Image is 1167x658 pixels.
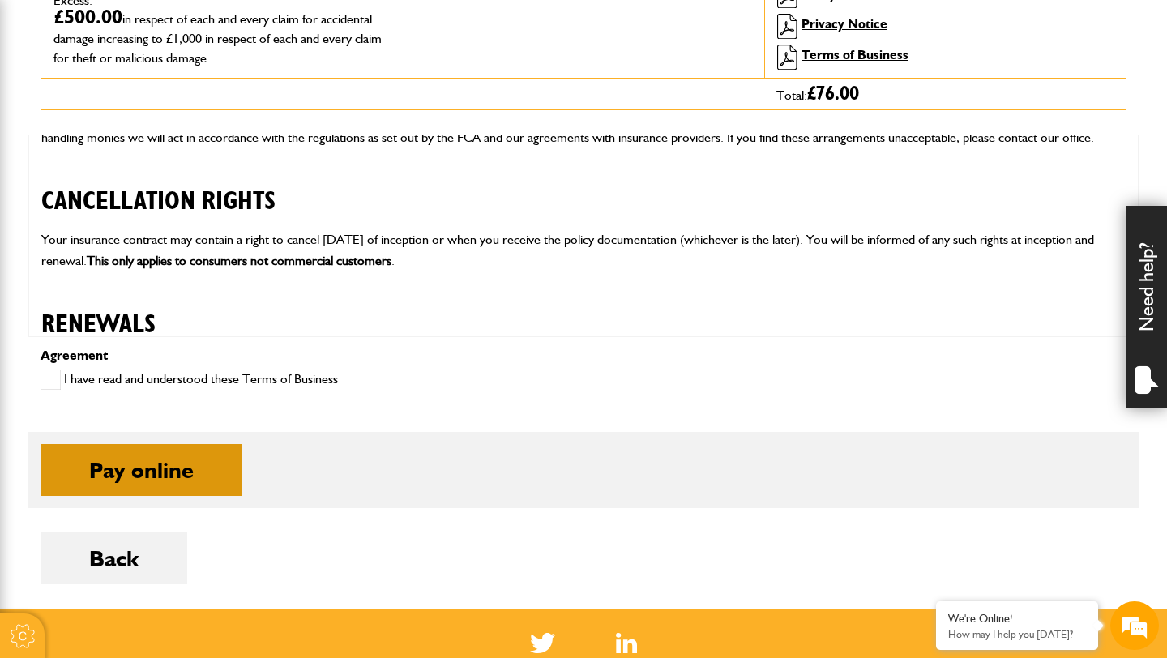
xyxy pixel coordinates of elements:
input: Enter your phone number [21,246,296,281]
img: Twitter [530,633,555,653]
div: We're Online! [948,612,1086,626]
a: Privacy Notice [802,16,887,32]
a: LinkedIn [616,633,638,653]
button: Back [41,532,187,584]
img: Linked In [616,633,638,653]
label: I have read and understood these Terms of Business [41,370,338,390]
div: Minimize live chat window [266,8,305,47]
button: Pay online [41,444,242,496]
textarea: Type your message and hit 'Enter' [21,293,296,485]
input: Enter your email address [21,198,296,233]
h2: CANCELLATION RIGHTS [41,161,1126,216]
p: How may I help you today? [948,628,1086,640]
p: Your insurance contract may contain a right to cancel [DATE] of inception or when you receive the... [41,229,1126,271]
em: Start Chat [220,499,294,521]
span: 76.00 [816,84,859,104]
img: d_20077148190_company_1631870298795_20077148190 [28,90,68,113]
span: £ [807,84,859,104]
div: Chat with us now [84,91,272,112]
a: Terms of Business [802,47,908,62]
h2: RENEWALS [41,284,1126,340]
div: Total: [764,79,1126,109]
dd: £500.00 [53,7,391,66]
p: Agreement [41,349,1126,362]
div: Need help? [1126,206,1167,408]
strong: This only applies to consumers not commercial customers [87,253,391,268]
input: Enter your last name [21,150,296,186]
span: in respect of each and every claim for accidental damage increasing to £1,000 in respect of each ... [53,11,382,66]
